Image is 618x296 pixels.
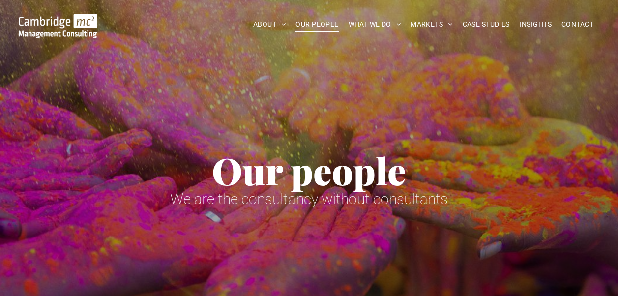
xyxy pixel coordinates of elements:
a: OUR PEOPLE [291,17,343,32]
img: Go to Homepage [19,14,97,38]
span: We are the consultancy without consultants [170,190,448,207]
a: CONTACT [557,17,598,32]
a: INSIGHTS [515,17,557,32]
span: Our people [212,146,406,195]
a: WHAT WE DO [344,17,406,32]
a: MARKETS [406,17,457,32]
a: ABOUT [248,17,291,32]
a: CASE STUDIES [458,17,515,32]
